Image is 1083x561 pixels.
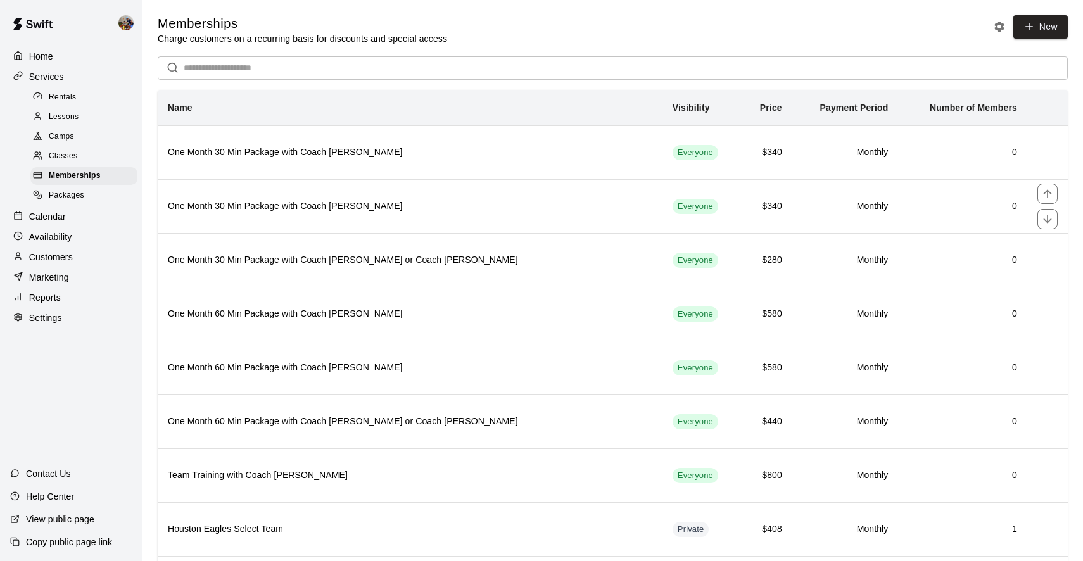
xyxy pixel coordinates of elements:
p: View public page [26,513,94,526]
h6: $340 [752,146,782,160]
span: Everyone [673,255,718,267]
span: Rentals [49,91,77,104]
a: Classes [30,147,142,167]
button: Memberships settings [990,17,1009,36]
a: Services [10,67,132,86]
span: Camps [49,130,74,143]
div: This membership is hidden from the memberships page [673,522,709,537]
p: Help Center [26,490,74,503]
span: Everyone [673,201,718,213]
a: Packages [30,186,142,206]
h6: One Month 60 Min Package with Coach [PERSON_NAME] [168,361,652,375]
h6: Monthly [802,146,889,160]
h5: Memberships [158,15,447,32]
a: Availability [10,227,132,246]
div: Blaine Johnson [116,10,142,35]
h6: 0 [908,253,1017,267]
b: Price [760,103,782,113]
h6: Monthly [802,253,889,267]
span: Everyone [673,362,718,374]
h6: 0 [908,146,1017,160]
button: move item up [1037,184,1058,204]
p: Customers [29,251,73,263]
b: Visibility [673,103,710,113]
b: Payment Period [820,103,889,113]
a: Settings [10,308,132,327]
p: Settings [29,312,62,324]
h6: Monthly [802,307,889,321]
h6: Monthly [802,522,889,536]
h6: One Month 30 Min Package with Coach [PERSON_NAME] or Coach [PERSON_NAME] [168,253,652,267]
a: Reports [10,288,132,307]
h6: Monthly [802,415,889,429]
div: Lessons [30,108,137,126]
h6: One Month 30 Min Package with Coach [PERSON_NAME] [168,199,652,213]
h6: Monthly [802,361,889,375]
div: Classes [30,148,137,165]
div: Camps [30,128,137,146]
div: This membership is visible to all customers [673,145,718,160]
span: Private [673,524,709,536]
h6: $340 [752,199,782,213]
h6: One Month 60 Min Package with Coach [PERSON_NAME] [168,307,652,321]
p: Reports [29,291,61,304]
span: Everyone [673,416,718,428]
p: Charge customers on a recurring basis for discounts and special access [158,32,447,45]
h6: One Month 30 Min Package with Coach [PERSON_NAME] [168,146,652,160]
h6: $408 [752,522,782,536]
h6: $580 [752,361,782,375]
span: Classes [49,150,77,163]
span: Lessons [49,111,79,123]
h6: $440 [752,415,782,429]
h6: 0 [908,361,1017,375]
span: Packages [49,189,84,202]
p: Availability [29,230,72,243]
h6: 0 [908,307,1017,321]
h6: 1 [908,522,1017,536]
a: Customers [10,248,132,267]
div: This membership is visible to all customers [673,414,718,429]
span: Everyone [673,308,718,320]
h6: 0 [908,469,1017,482]
a: Rentals [30,87,142,107]
div: This membership is visible to all customers [673,360,718,375]
a: Home [10,47,132,66]
div: This membership is visible to all customers [673,199,718,214]
a: Camps [30,127,142,147]
h6: Houston Eagles Select Team [168,522,652,536]
button: move item down [1037,209,1058,229]
h6: $280 [752,253,782,267]
h6: One Month 60 Min Package with Coach [PERSON_NAME] or Coach [PERSON_NAME] [168,415,652,429]
a: Memberships [30,167,142,186]
p: Calendar [29,210,66,223]
h6: 0 [908,199,1017,213]
img: Blaine Johnson [118,15,134,30]
div: This membership is visible to all customers [673,306,718,322]
a: Lessons [30,107,142,127]
p: Copy public page link [26,536,112,548]
p: Marketing [29,271,69,284]
b: Number of Members [930,103,1017,113]
a: Marketing [10,268,132,287]
span: Memberships [49,170,101,182]
p: Contact Us [26,467,71,480]
div: This membership is visible to all customers [673,253,718,268]
span: Everyone [673,147,718,159]
a: Calendar [10,207,132,226]
h6: Monthly [802,199,889,213]
h6: $580 [752,307,782,321]
p: Home [29,50,53,63]
p: Services [29,70,64,83]
h6: $800 [752,469,782,482]
div: Rentals [30,89,137,106]
div: Memberships [30,167,137,185]
a: New [1013,15,1068,39]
